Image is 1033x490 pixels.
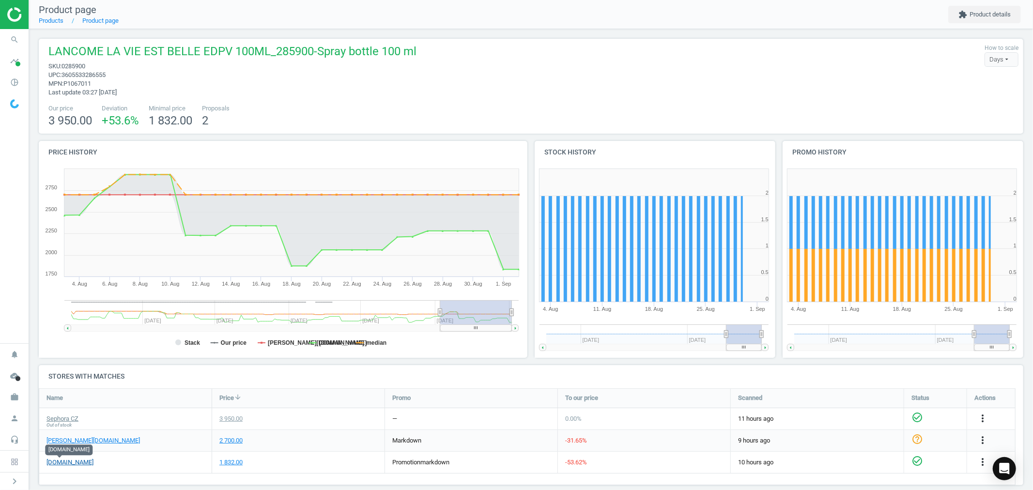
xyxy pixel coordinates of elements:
[46,394,63,402] span: Name
[565,459,587,466] span: -53.62 %
[39,4,96,15] span: Product page
[911,455,923,467] i: check_circle_outline
[46,422,72,429] span: Out of stock
[46,249,57,255] text: 2000
[48,80,63,87] span: mpn :
[5,430,24,449] i: headset_mic
[219,394,234,402] span: Price
[5,388,24,406] i: work
[977,413,988,425] button: more_vert
[48,114,92,127] span: 3 950.00
[565,437,587,444] span: -31.65 %
[977,434,988,447] button: more_vert
[102,104,139,113] span: Deviation
[46,271,57,276] text: 1750
[1014,243,1017,248] text: 1
[46,228,57,233] text: 2250
[63,80,91,87] span: P1067011
[72,281,87,287] tspan: 4. Aug
[761,269,769,275] text: 0.5
[974,394,996,402] span: Actions
[985,52,1018,67] div: Days
[366,339,386,346] tspan: median
[373,281,391,287] tspan: 24. Aug
[161,281,179,287] tspan: 10. Aug
[993,457,1016,480] div: Open Intercom Messenger
[46,436,140,445] a: [PERSON_NAME][DOMAIN_NAME]
[48,71,62,78] span: upc :
[911,412,923,423] i: check_circle_outline
[535,141,775,164] h4: Stock history
[46,206,57,212] text: 2500
[234,393,242,401] i: arrow_downward
[219,414,243,423] div: 3 950.00
[977,456,988,468] i: more_vert
[202,104,230,113] span: Proposals
[750,306,765,312] tspan: 1. Sep
[5,367,24,385] i: cloud_done
[39,365,1023,388] h4: Stores with matches
[82,17,119,24] a: Product page
[392,437,421,444] span: markdown
[392,414,397,423] div: —
[46,184,57,190] text: 2750
[738,414,896,423] span: 11 hours ago
[766,296,769,302] text: 0
[977,456,988,469] button: more_vert
[392,459,420,466] span: promotion
[565,394,598,402] span: To our price
[39,141,527,164] h4: Price history
[268,339,364,346] tspan: [PERSON_NAME][DOMAIN_NAME]
[1014,296,1017,302] text: 0
[1009,216,1017,222] text: 1.5
[149,114,192,127] span: 1 832.00
[420,459,449,466] span: markdown
[7,7,76,22] img: ajHJNr6hYgQAAAAASUVORK5CYII=
[565,415,582,422] span: 0.00 %
[39,17,63,24] a: Products
[319,339,367,346] tspan: [DOMAIN_NAME]
[593,306,611,312] tspan: 11. Aug
[48,104,92,113] span: Our price
[5,52,24,70] i: timeline
[202,114,208,127] span: 2
[5,31,24,49] i: search
[252,281,270,287] tspan: 16. Aug
[464,281,482,287] tspan: 30. Aug
[45,444,93,455] div: [DOMAIN_NAME]
[841,306,859,312] tspan: 11. Aug
[791,306,806,312] tspan: 4. Aug
[222,281,240,287] tspan: 14. Aug
[10,99,19,108] img: wGWNvw8QSZomAAAAABJRU5ErkJggg==
[911,394,929,402] span: Status
[645,306,663,312] tspan: 18. Aug
[62,71,106,78] span: 3605533286555
[48,44,416,62] span: LANCOME LA VIE EST BELLE EDPV 100ML_285900-Spray bottle 100 ml
[998,306,1013,312] tspan: 1. Sep
[2,475,27,488] button: chevron_right
[149,104,192,113] span: Minimal price
[783,141,1023,164] h4: Promo history
[697,306,715,312] tspan: 25. Aug
[5,73,24,92] i: pie_chart_outlined
[496,281,511,287] tspan: 1. Sep
[738,394,762,402] span: Scanned
[102,114,139,127] span: +53.6 %
[192,281,210,287] tspan: 12. Aug
[738,436,896,445] span: 9 hours ago
[46,414,78,423] a: Sephora CZ
[46,458,93,467] a: [DOMAIN_NAME]
[219,436,243,445] div: 2 700.00
[282,281,300,287] tspan: 18. Aug
[5,345,24,364] i: notifications
[948,6,1021,23] button: extensionProduct details
[738,458,896,467] span: 10 hours ago
[9,475,20,487] i: chevron_right
[977,413,988,424] i: more_vert
[893,306,911,312] tspan: 18. Aug
[62,62,85,70] span: 0285900
[761,216,769,222] text: 1.5
[102,281,117,287] tspan: 6. Aug
[133,281,148,287] tspan: 8. Aug
[911,433,923,445] i: help_outline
